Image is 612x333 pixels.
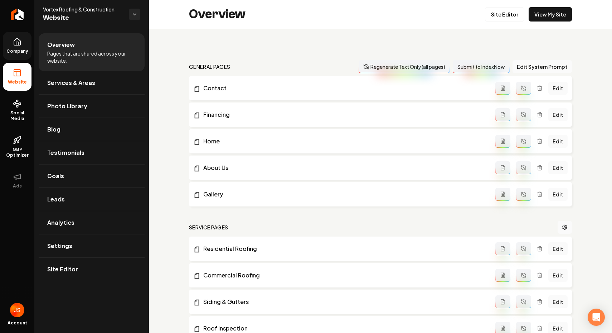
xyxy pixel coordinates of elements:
button: Submit to IndexNow [453,60,510,73]
span: Blog [47,125,60,134]
a: Edit [548,161,568,174]
a: Home [193,137,495,146]
button: Open user button [10,303,24,317]
span: Social Media [3,110,31,122]
button: Add admin page prompt [495,295,510,308]
a: About Us [193,163,495,172]
span: Leads [47,195,65,204]
span: GBP Optimizer [3,147,31,158]
a: Residential Roofing [193,244,495,253]
span: Ads [10,183,25,189]
div: Open Intercom Messenger [588,309,605,326]
button: Add admin page prompt [495,242,510,255]
span: Settings [47,242,72,250]
a: Photo Library [39,95,145,118]
a: GBP Optimizer [3,130,31,164]
button: Add admin page prompt [495,161,510,174]
a: Financing [193,110,495,119]
a: Edit [548,242,568,255]
h2: Service Pages [189,224,228,231]
button: Add admin page prompt [495,135,510,148]
a: Blog [39,118,145,141]
img: Rebolt Logo [11,9,24,20]
a: Settings [39,234,145,257]
span: Analytics [47,218,74,227]
button: Add admin page prompt [495,82,510,95]
span: Account [8,320,27,326]
a: Commercial Roofing [193,271,495,280]
button: Ads [3,167,31,195]
span: Site Editor [47,265,78,273]
a: Goals [39,165,145,187]
a: Social Media [3,94,31,127]
a: Leads [39,188,145,211]
button: Add admin page prompt [495,188,510,201]
a: Edit [548,295,568,308]
span: Testimonials [47,148,84,157]
a: Analytics [39,211,145,234]
a: Gallery [193,190,495,199]
button: Edit System Prompt [513,60,572,73]
span: Pages that are shared across your website. [47,50,136,64]
h2: Overview [189,7,246,22]
button: Add admin page prompt [495,108,510,121]
span: Website [43,13,123,23]
span: Website [5,79,30,85]
button: Add admin page prompt [495,269,510,282]
a: Edit [548,269,568,282]
a: Edit [548,188,568,201]
a: Site Editor [39,258,145,281]
a: Siding & Gutters [193,298,495,306]
span: Vortex Roofing & Construction [43,6,123,13]
span: Overview [47,41,75,49]
a: Company [3,32,31,60]
span: Photo Library [47,102,87,110]
a: View My Site [529,7,572,22]
span: Goals [47,172,64,180]
span: Services & Areas [47,79,95,87]
a: Testimonials [39,141,145,164]
a: Edit [548,108,568,121]
a: Edit [548,82,568,95]
img: James Shamoun [10,303,24,317]
a: Site Editor [485,7,524,22]
a: Edit [548,135,568,148]
a: Contact [193,84,495,92]
a: Roof Inspection [193,324,495,333]
button: Regenerate Text Only (all pages) [359,60,450,73]
a: Services & Areas [39,71,145,94]
span: Company [4,48,31,54]
h2: general pages [189,63,230,70]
